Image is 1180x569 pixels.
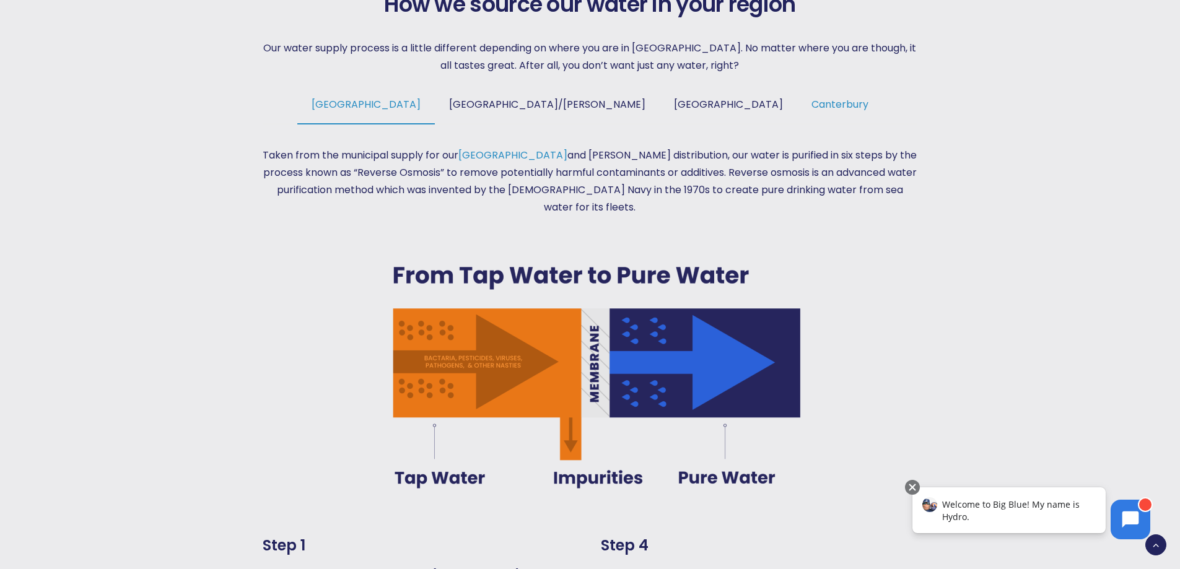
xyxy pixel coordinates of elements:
[601,537,917,555] h3: Step 4
[263,40,917,74] p: Our water supply process is a little different depending on where you are in [GEOGRAPHIC_DATA]. N...
[263,537,579,555] h3: Step 1
[263,147,917,216] p: Taken from the municipal supply for our and [PERSON_NAME] distribution, our water is purified in ...
[811,97,868,111] span: Canterbury
[899,477,1163,552] iframe: Chatbot
[674,97,783,111] span: [GEOGRAPHIC_DATA]
[449,97,645,111] span: [GEOGRAPHIC_DATA]/[PERSON_NAME]
[660,97,797,123] a: [GEOGRAPHIC_DATA]
[458,148,567,162] a: [GEOGRAPHIC_DATA]
[797,97,883,123] a: Canterbury
[435,97,660,123] a: [GEOGRAPHIC_DATA]/[PERSON_NAME]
